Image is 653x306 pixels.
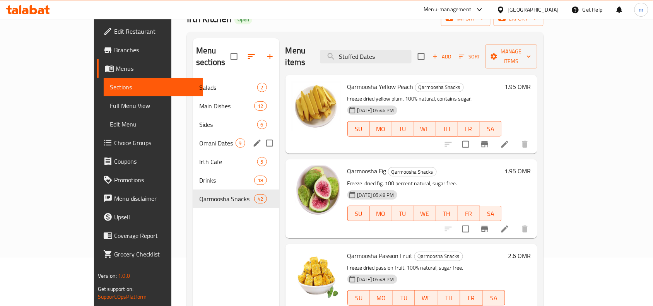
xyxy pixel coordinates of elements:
[500,224,509,234] a: Edit menu item
[351,123,367,135] span: SU
[370,206,392,221] button: MO
[285,45,311,68] h2: Menu items
[373,123,389,135] span: MO
[347,81,414,92] span: Qarmoosha Yellow Peach
[97,189,203,208] a: Menu disclaimer
[258,121,267,128] span: 6
[254,101,267,111] div: items
[391,206,414,221] button: TU
[439,208,455,219] span: TH
[114,175,197,185] span: Promotions
[459,52,480,61] span: Sort
[417,123,432,135] span: WE
[370,290,393,306] button: MO
[458,136,474,152] span: Select to update
[199,138,235,148] span: Omani Dates
[413,48,429,65] span: Select section
[258,84,267,91] span: 2
[460,290,483,306] button: FR
[505,81,531,92] h6: 1.95 OMR
[193,115,279,134] div: Sides6
[516,220,534,238] button: delete
[454,51,485,63] span: Sort items
[483,290,505,306] button: SA
[458,121,480,137] button: FR
[505,166,531,176] h6: 1.95 OMR
[461,208,477,219] span: FR
[391,121,414,137] button: TU
[292,81,341,131] img: Qarmoosha Yellow Peach
[110,101,197,110] span: Full Menu View
[347,290,370,306] button: SU
[351,208,367,219] span: SU
[251,137,263,149] button: edit
[292,166,341,215] img: Qarmoosha Fig
[104,115,203,133] a: Edit Menu
[98,284,133,294] span: Get support on:
[193,97,279,115] div: Main Dishes12
[436,206,458,221] button: TH
[373,292,390,304] span: MO
[234,15,252,24] div: Open
[415,83,463,92] span: Qarmoosha Snacks
[415,290,438,306] button: WE
[395,123,410,135] span: TU
[255,103,266,110] span: 12
[114,194,197,203] span: Menu disclaimer
[508,5,559,14] div: [GEOGRAPHIC_DATA]
[257,157,267,166] div: items
[97,226,203,245] a: Coverage Report
[114,231,197,240] span: Coverage Report
[370,121,392,137] button: MO
[97,245,203,263] a: Grocery Checklist
[193,75,279,211] nav: Menu sections
[458,206,480,221] button: FR
[254,194,267,203] div: items
[193,190,279,208] div: Qarmoosha Snacks42
[483,123,499,135] span: SA
[500,140,509,149] a: Edit menu item
[485,44,537,68] button: Manage items
[258,158,267,166] span: 5
[418,292,434,304] span: WE
[429,51,454,63] span: Add item
[354,107,397,114] span: [DATE] 05:46 PM
[486,292,502,304] span: SA
[347,94,502,104] p: Freeze dried yellow plum. 100% natural, contains sugar.
[415,252,463,261] span: Qarmoosha Snacks
[199,157,257,166] span: Irth Cafe
[118,271,130,281] span: 1.0.0
[97,133,203,152] a: Choice Groups
[292,250,341,300] img: Qarmoosha Passion Fruit
[104,78,203,96] a: Sections
[508,250,531,261] h6: 2.6 OMR
[226,48,242,65] span: Select all sections
[457,51,482,63] button: Sort
[236,140,245,147] span: 9
[114,45,197,55] span: Branches
[480,206,502,221] button: SA
[414,206,436,221] button: WE
[199,120,257,129] span: Sides
[114,157,197,166] span: Coupons
[639,5,644,14] span: m
[441,292,457,304] span: TH
[114,250,197,259] span: Grocery Checklist
[114,212,197,222] span: Upsell
[480,121,502,137] button: SA
[199,83,257,92] span: Salads
[199,194,254,203] span: Qarmoosha Snacks
[261,47,279,66] button: Add section
[439,123,455,135] span: TH
[199,101,254,111] span: Main Dishes
[110,82,197,92] span: Sections
[236,138,245,148] div: items
[97,152,203,171] a: Coupons
[429,51,454,63] button: Add
[447,14,484,24] span: import
[98,271,117,281] span: Version:
[255,195,266,203] span: 42
[396,292,412,304] span: TU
